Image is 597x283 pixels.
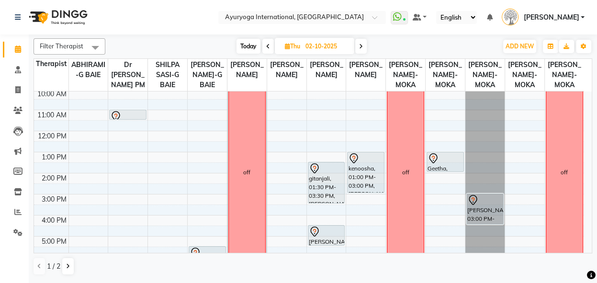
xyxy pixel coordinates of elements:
span: [PERSON_NAME]-MOKA [545,59,584,91]
span: 1 / 2 [47,261,60,272]
div: off [561,168,568,177]
div: gitanjali, 01:30 PM-03:30 PM, [PERSON_NAME] (Abh + Kizhi + Dhara + Steam) [308,162,345,203]
span: [PERSON_NAME]-MOKA [426,59,465,91]
div: off [402,168,409,177]
span: Dr [PERSON_NAME] PM [108,59,147,91]
div: 10:00 AM [35,89,68,99]
div: [PERSON_NAME], 03:00 PM-04:30 PM, [GEOGRAPHIC_DATA],[GEOGRAPHIC_DATA],Kadee Vasthi(W/O Oil) [467,194,503,224]
div: [PERSON_NAME], 05:30 PM-07:00 PM, Vayasthapana-For 55+ [189,247,225,277]
span: [PERSON_NAME]-MOKA [465,59,505,91]
span: [PERSON_NAME]-MOKA [386,59,425,91]
div: 2:00 PM [40,173,68,183]
button: ADD NEW [503,40,536,53]
span: Today [237,39,260,54]
div: sanasee, 11:00 AM-11:30 AM, Consultation with [PERSON_NAME] at [GEOGRAPHIC_DATA] [110,110,146,119]
span: [PERSON_NAME] [307,59,346,81]
span: [PERSON_NAME] [227,59,267,81]
div: 11:00 AM [35,110,68,120]
span: [PERSON_NAME]-MOKA [505,59,544,91]
div: Geetha, 01:00 PM-02:00 PM, Rujahari (Ayurvedic pain relieveing massage) [427,152,463,171]
div: 4:00 PM [40,215,68,226]
span: [PERSON_NAME] [523,12,579,23]
div: [PERSON_NAME], 04:30 PM-05:30 PM, Abhyangam+Podikizhi treatment(Without Oil) [308,226,345,245]
span: SHILPA SASI-G BAIE [148,59,187,91]
span: Thu [282,43,303,50]
span: [PERSON_NAME] [346,59,385,81]
span: ABHIRAMI-G BAIE [69,59,108,81]
div: kenoosha, 01:00 PM-03:00 PM, [PERSON_NAME] (Abh + Kizhi + Dhara + Steam) [348,152,384,192]
div: 5:00 PM [40,237,68,247]
img: Pratap Singh [502,9,518,25]
div: 1:00 PM [40,152,68,162]
span: ADD NEW [506,43,534,50]
div: 3:00 PM [40,194,68,204]
input: 2025-10-02 [303,39,350,54]
span: [PERSON_NAME] [267,59,306,81]
div: 12:00 PM [36,131,68,141]
div: off [243,168,250,177]
img: logo [24,4,90,31]
div: Therapist [34,59,68,69]
span: [PERSON_NAME]-G BAIE [188,59,227,91]
span: Filter Therapist [40,42,83,50]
